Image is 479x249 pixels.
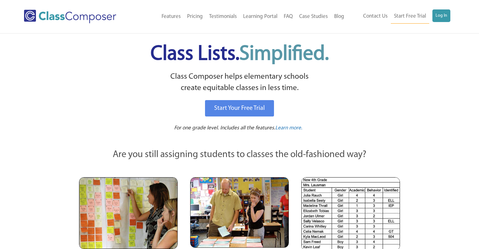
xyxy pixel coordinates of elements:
a: Learn more. [275,124,302,132]
a: Start Your Free Trial [205,100,274,116]
a: Blog [331,10,347,24]
a: Start Free Trial [391,9,429,24]
a: FAQ [281,10,296,24]
span: Learn more. [275,125,302,131]
a: Features [158,10,184,24]
img: Class Composer [24,10,116,23]
img: Blue and Pink Paper Cards [190,177,289,247]
a: Pricing [184,10,206,24]
a: Contact Us [360,9,391,23]
a: Case Studies [296,10,331,24]
a: Testimonials [206,10,240,24]
span: Class Lists. [151,44,329,65]
p: Class Composer helps elementary schools create equitable classes in less time. [78,71,401,94]
p: Are you still assigning students to classes the old-fashioned way? [79,148,400,162]
a: Learning Portal [240,10,281,24]
span: Start Your Free Trial [214,105,265,111]
a: Log In [432,9,450,22]
img: Teachers Looking at Sticky Notes [79,177,178,249]
nav: Header Menu [136,10,347,24]
span: For one grade level. Includes all the features. [174,125,275,131]
span: Simplified. [239,44,329,65]
nav: Header Menu [347,9,450,24]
